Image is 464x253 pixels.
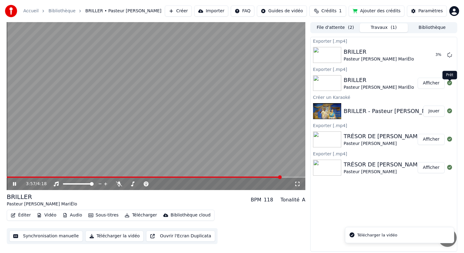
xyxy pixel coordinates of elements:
[311,93,457,101] div: Créer un Karaoké
[418,162,445,173] button: Afficher
[391,25,397,31] span: ( 1 )
[311,150,457,157] div: Exporter [.mp4]
[85,231,144,242] button: Télécharger la vidéo
[418,78,445,89] button: Afficher
[86,211,121,220] button: Sous-titres
[311,23,360,32] button: File d'attente
[8,211,33,220] button: Éditer
[5,5,17,17] img: youka
[349,6,404,17] button: Ajouter des crédits
[48,8,75,14] a: Bibliothèque
[344,141,423,147] div: Pasteur [PERSON_NAME]
[357,232,397,238] div: Télécharger la vidéo
[408,23,456,32] button: Bibliothèque
[7,193,77,201] div: BRILLER
[23,8,161,14] nav: breadcrumb
[171,212,211,218] div: Bibliothèque cloud
[26,181,36,187] span: 3:57
[311,37,457,45] div: Exporter [.mp4]
[302,196,305,204] div: A
[194,6,228,17] button: Importer
[37,181,47,187] span: 4:18
[418,134,445,145] button: Afficher
[344,132,423,141] div: TRÉSOR DE [PERSON_NAME]
[251,196,261,204] div: BPM
[85,8,161,14] span: BRILLER • Pasteur [PERSON_NAME]
[9,231,83,242] button: Synchronisation manuelle
[344,160,423,169] div: TRÉSOR DE [PERSON_NAME]
[146,231,215,242] button: Ouvrir l'Ecran Duplicata
[344,76,414,84] div: BRILLER
[26,181,41,187] div: /
[7,201,77,207] div: Pasteur [PERSON_NAME] MariÉlo
[257,6,307,17] button: Guides de vidéo
[339,8,342,14] span: 1
[344,169,423,175] div: Pasteur [PERSON_NAME]
[418,8,443,14] div: Paramètres
[264,196,273,204] div: 118
[311,65,457,73] div: Exporter [.mp4]
[311,122,457,129] div: Exporter [.mp4]
[360,23,408,32] button: Travaux
[280,196,300,204] div: Tonalité
[344,48,414,56] div: BRILLER
[34,211,59,220] button: Vidéo
[231,6,254,17] button: FAQ
[344,56,414,62] div: Pasteur [PERSON_NAME] MariÉlo
[321,8,336,14] span: Crédits
[443,71,457,80] div: Prêt
[348,25,354,31] span: ( 2 )
[344,84,414,91] div: Pasteur [PERSON_NAME] MariÉlo
[122,211,159,220] button: Télécharger
[407,6,447,17] button: Paramètres
[435,53,445,57] div: 3 %
[309,6,346,17] button: Crédits1
[23,8,39,14] a: Accueil
[165,6,192,17] button: Créer
[423,106,445,117] button: Jouer
[60,211,85,220] button: Audio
